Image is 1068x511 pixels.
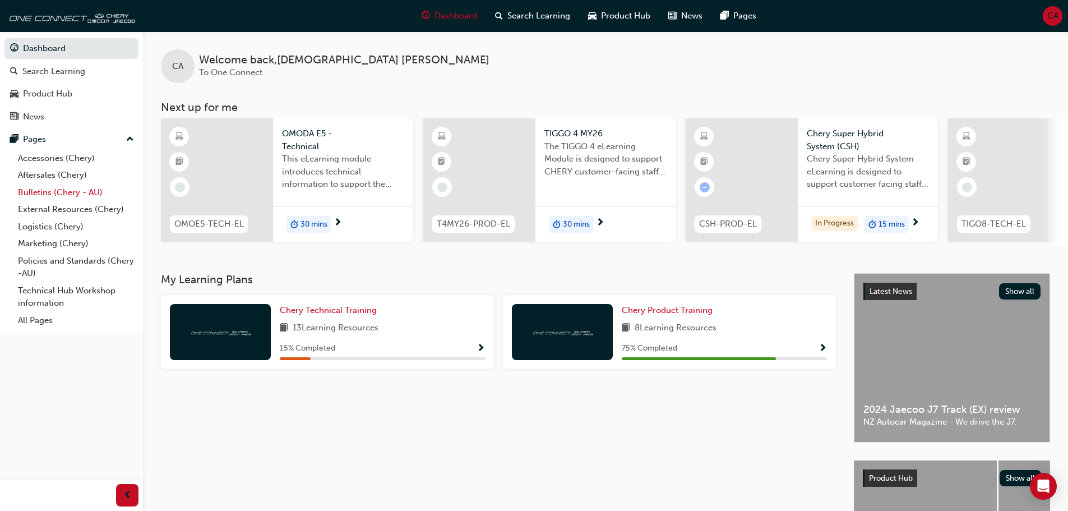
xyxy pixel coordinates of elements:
div: Pages [23,133,46,146]
span: 75 % Completed [622,342,677,355]
span: guage-icon [422,9,430,23]
span: 8 Learning Resources [635,321,716,335]
span: 30 mins [300,218,327,231]
span: learningRecordVerb_ATTEMPT-icon [700,182,710,192]
a: Policies and Standards (Chery -AU) [13,252,138,282]
span: CA [172,60,183,73]
span: learningResourceType_ELEARNING-icon [700,130,708,144]
a: car-iconProduct Hub [579,4,659,27]
a: guage-iconDashboard [413,4,486,27]
div: Open Intercom Messenger [1030,473,1057,500]
span: learningRecordVerb_NONE-icon [437,182,447,192]
a: T4MY26-PROD-ELTIGGO 4 MY26The TIGGO 4 eLearning Module is designed to support CHERY customer-faci... [423,118,676,242]
a: Search Learning [4,61,138,82]
button: Pages [4,129,138,150]
a: OMOE5-TECH-ELOMODA E5 - TechnicalThis eLearning module introduces technical information to suppor... [161,118,413,242]
a: Technical Hub Workshop information [13,282,138,312]
span: news-icon [10,112,19,122]
span: duration-icon [868,217,876,232]
span: guage-icon [10,44,19,54]
a: News [4,107,138,127]
span: duration-icon [553,217,561,232]
span: learningResourceType_ELEARNING-icon [963,130,970,144]
span: car-icon [588,9,597,23]
span: 15 mins [879,218,905,231]
a: Product Hub [4,84,138,104]
h3: My Learning Plans [161,273,836,286]
span: Chery Technical Training [280,305,377,315]
img: oneconnect [189,326,251,337]
a: Aftersales (Chery) [13,167,138,184]
span: OMOE5-TECH-EL [174,218,244,231]
img: oneconnect [531,326,593,337]
span: booktick-icon [438,155,446,169]
div: In Progress [811,216,858,231]
button: Show all [999,283,1041,300]
span: learningRecordVerb_NONE-icon [175,182,185,192]
span: This eLearning module introduces technical information to support the entry-level knowledge requi... [282,153,404,191]
a: Latest NewsShow all [863,283,1041,301]
a: news-iconNews [659,4,711,27]
div: Product Hub [23,88,72,100]
span: Show Progress [819,344,827,354]
span: learningRecordVerb_NONE-icon [962,182,972,192]
span: car-icon [10,89,19,99]
a: Logistics (Chery) [13,218,138,236]
div: News [23,111,44,123]
span: News [681,10,702,22]
span: Show Progress [477,344,485,354]
span: OMODA E5 - Technical [282,127,404,153]
span: search-icon [495,9,503,23]
span: Chery Super Hybrid System eLearning is designed to support customer facing staff with the underst... [807,153,929,191]
span: 30 mins [563,218,590,231]
button: CA [1043,6,1062,26]
a: Chery Technical Training [280,304,381,317]
span: TIGGO 4 MY26 [544,127,667,140]
span: prev-icon [123,489,132,503]
span: 13 Learning Resources [293,321,378,335]
span: booktick-icon [700,155,708,169]
span: Chery Product Training [622,305,713,315]
span: next-icon [911,218,919,228]
div: Search Learning [22,65,85,78]
button: Show all [1000,470,1042,486]
button: Show Progress [477,342,485,356]
span: The TIGGO 4 eLearning Module is designed to support CHERY customer-facing staff with the product ... [544,140,667,178]
a: Chery Product Training [622,304,717,317]
span: Pages [733,10,756,22]
h3: Next up for me [143,101,1068,114]
span: Search Learning [507,10,570,22]
a: Marketing (Chery) [13,235,138,252]
span: search-icon [10,67,18,77]
button: Show Progress [819,342,827,356]
a: search-iconSearch Learning [486,4,579,27]
span: booktick-icon [175,155,183,169]
a: Latest NewsShow all2024 Jaecoo J7 Track (EX) reviewNZ Autocar Magazine - We drive the J7. [854,273,1050,443]
span: Latest News [870,287,912,296]
span: pages-icon [720,9,729,23]
a: CSH-PROD-ELChery Super Hybrid System (CSH)Chery Super Hybrid System eLearning is designed to supp... [686,118,938,242]
span: 15 % Completed [280,342,335,355]
span: book-icon [280,321,288,335]
span: CSH-PROD-EL [699,218,757,231]
span: T4MY26-PROD-EL [437,218,510,231]
img: oneconnect [6,4,135,27]
span: duration-icon [290,217,298,232]
span: Welcome back , [DEMOGRAPHIC_DATA] [PERSON_NAME] [199,54,489,67]
span: pages-icon [10,135,19,145]
span: To One Connect [199,67,262,77]
span: 2024 Jaecoo J7 Track (EX) review [863,403,1041,416]
span: booktick-icon [963,155,970,169]
span: Chery Super Hybrid System (CSH) [807,127,929,153]
span: Product Hub [869,473,913,483]
span: learningResourceType_ELEARNING-icon [175,130,183,144]
span: up-icon [126,132,134,147]
span: next-icon [596,218,604,228]
a: Product HubShow all [863,469,1041,487]
span: next-icon [334,218,342,228]
a: All Pages [13,312,138,329]
a: Dashboard [4,38,138,59]
a: Bulletins (Chery - AU) [13,184,138,201]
